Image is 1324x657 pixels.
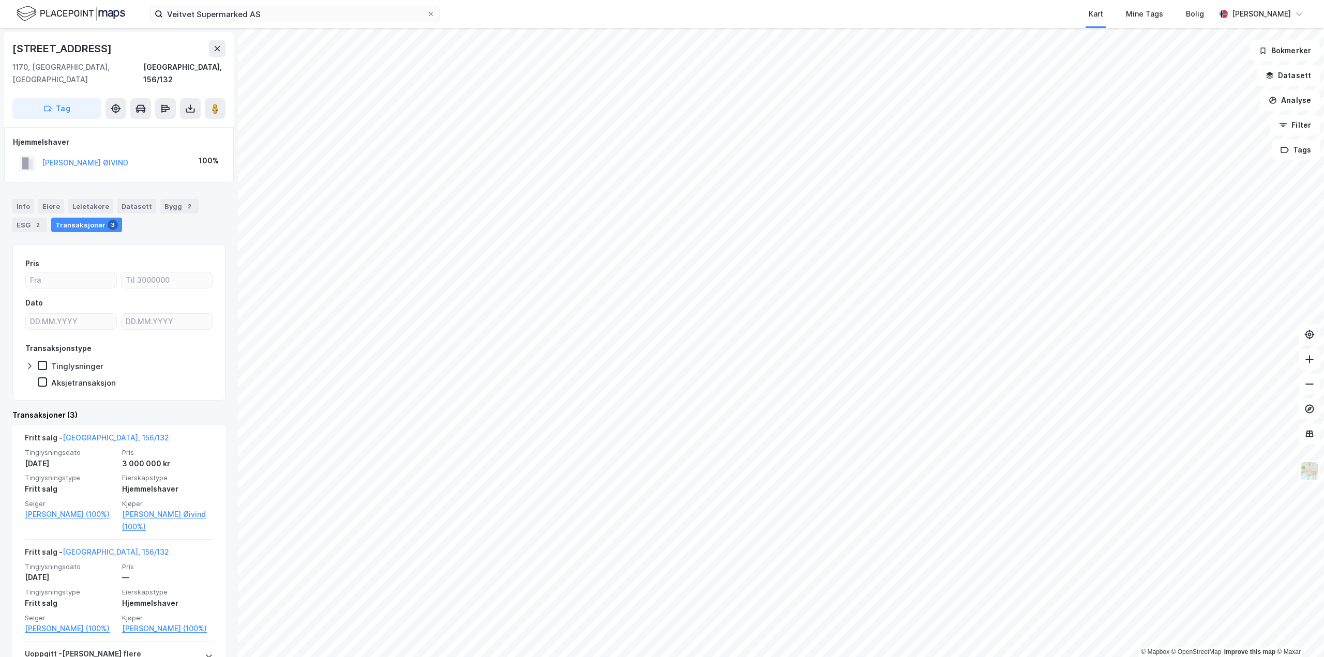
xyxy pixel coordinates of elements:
[25,571,116,584] div: [DATE]
[122,314,212,329] input: DD.MM.YYYY
[25,614,116,622] span: Selger
[1232,8,1291,20] div: [PERSON_NAME]
[1272,607,1324,657] iframe: Chat Widget
[1186,8,1204,20] div: Bolig
[25,597,116,609] div: Fritt salg
[122,597,213,609] div: Hjemmelshaver
[38,199,64,213] div: Eiere
[1270,115,1320,135] button: Filter
[1300,461,1319,481] img: Z
[122,272,212,288] input: Til 3000000
[25,622,116,635] a: [PERSON_NAME] (100%)
[1141,648,1169,655] a: Mapbox
[1126,8,1163,20] div: Mine Tags
[12,218,47,232] div: ESG
[199,155,219,167] div: 100%
[1089,8,1103,20] div: Kart
[1272,140,1320,160] button: Tags
[51,378,116,388] div: Aksjetransaksjon
[12,409,225,421] div: Transaksjoner (3)
[122,508,213,533] a: [PERSON_NAME] Øivind (100%)
[12,61,143,86] div: 1170, [GEOGRAPHIC_DATA], [GEOGRAPHIC_DATA]
[122,622,213,635] a: [PERSON_NAME] (100%)
[63,433,169,442] a: [GEOGRAPHIC_DATA], 156/132
[122,448,213,457] span: Pris
[108,220,118,230] div: 3
[25,508,116,521] a: [PERSON_NAME] (100%)
[51,218,122,232] div: Transaksjoner
[12,40,114,57] div: [STREET_ADDRESS]
[63,547,169,556] a: [GEOGRAPHIC_DATA], 156/132
[25,297,43,309] div: Dato
[1257,65,1320,86] button: Datasett
[26,314,116,329] input: DD.MM.YYYY
[122,562,213,571] span: Pris
[1171,648,1222,655] a: OpenStreetMap
[25,432,169,448] div: Fritt salg -
[117,199,156,213] div: Datasett
[13,136,225,148] div: Hjemmelshaver
[25,483,116,495] div: Fritt salg
[25,473,116,482] span: Tinglysningstype
[122,457,213,470] div: 3 000 000 kr
[122,473,213,482] span: Eierskapstype
[12,98,101,119] button: Tag
[25,257,39,270] div: Pris
[122,614,213,622] span: Kjøper
[122,499,213,508] span: Kjøper
[122,483,213,495] div: Hjemmelshaver
[25,342,92,355] div: Transaksjonstype
[25,448,116,457] span: Tinglysningsdato
[122,571,213,584] div: —
[143,61,225,86] div: [GEOGRAPHIC_DATA], 156/132
[25,499,116,508] span: Selger
[17,5,125,23] img: logo.f888ab2527a4732fd821a326f86c7f29.svg
[12,199,34,213] div: Info
[1260,90,1320,111] button: Analyse
[160,199,199,213] div: Bygg
[51,361,103,371] div: Tinglysninger
[25,588,116,597] span: Tinglysningstype
[1224,648,1275,655] a: Improve this map
[1250,40,1320,61] button: Bokmerker
[163,6,427,22] input: Søk på adresse, matrikkel, gårdeiere, leietakere eller personer
[26,272,116,288] input: Fra
[25,562,116,571] span: Tinglysningsdato
[25,457,116,470] div: [DATE]
[68,199,113,213] div: Leietakere
[122,588,213,597] span: Eierskapstype
[33,220,43,230] div: 2
[184,201,194,211] div: 2
[25,546,169,562] div: Fritt salg -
